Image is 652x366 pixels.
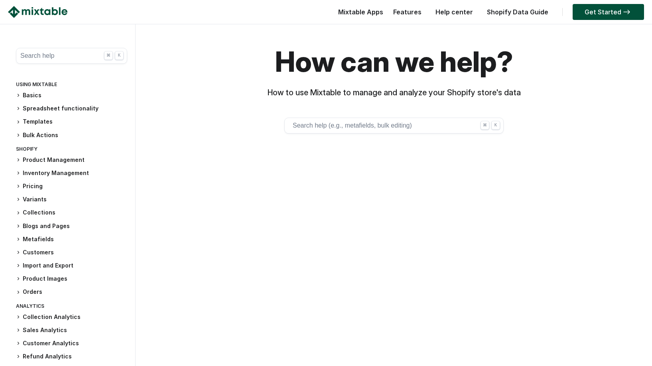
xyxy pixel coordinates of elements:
button: Search help (e.g., metafields, bulk editing) ⌘ K [284,118,504,134]
a: Help center [431,8,477,16]
h3: Product Images [16,275,127,283]
h3: Spreadsheet functionality [16,104,127,113]
h3: Blogs and Pages [16,222,127,230]
h3: Basics [16,91,127,100]
h3: Refund Analytics [16,352,127,361]
h3: Product Management [16,156,127,164]
div: K [491,121,500,130]
div: ⌘ [481,121,489,130]
h3: Templates [16,118,127,126]
div: Shopify [16,144,127,156]
h3: Bulk Actions [16,131,127,140]
h3: Customers [16,248,127,257]
a: Get Started [573,4,644,20]
h3: Pricing [16,182,127,191]
h3: Collection Analytics [16,313,127,321]
div: ⌘ [104,51,113,60]
h3: Sales Analytics [16,326,127,335]
h3: Import and Export [16,262,127,270]
div: Using Mixtable [16,80,127,91]
h3: Variants [16,195,127,204]
h3: Collections [16,209,127,217]
a: Shopify Data Guide [483,8,552,16]
h3: Metafields [16,235,127,244]
h1: How can we help? [140,44,648,80]
h3: How to use Mixtable to manage and analyze your Shopify store's data [140,88,648,98]
h3: Customer Analytics [16,339,127,348]
a: Features [389,8,425,16]
div: Analytics [16,301,127,313]
button: Search help ⌘ K [16,48,127,64]
h3: Orders [16,288,127,296]
div: Mixtable Apps [334,6,383,22]
h3: Inventory Management [16,169,127,177]
img: Mixtable logo [8,6,67,18]
div: K [115,51,124,60]
img: arrow-right.svg [621,10,632,14]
